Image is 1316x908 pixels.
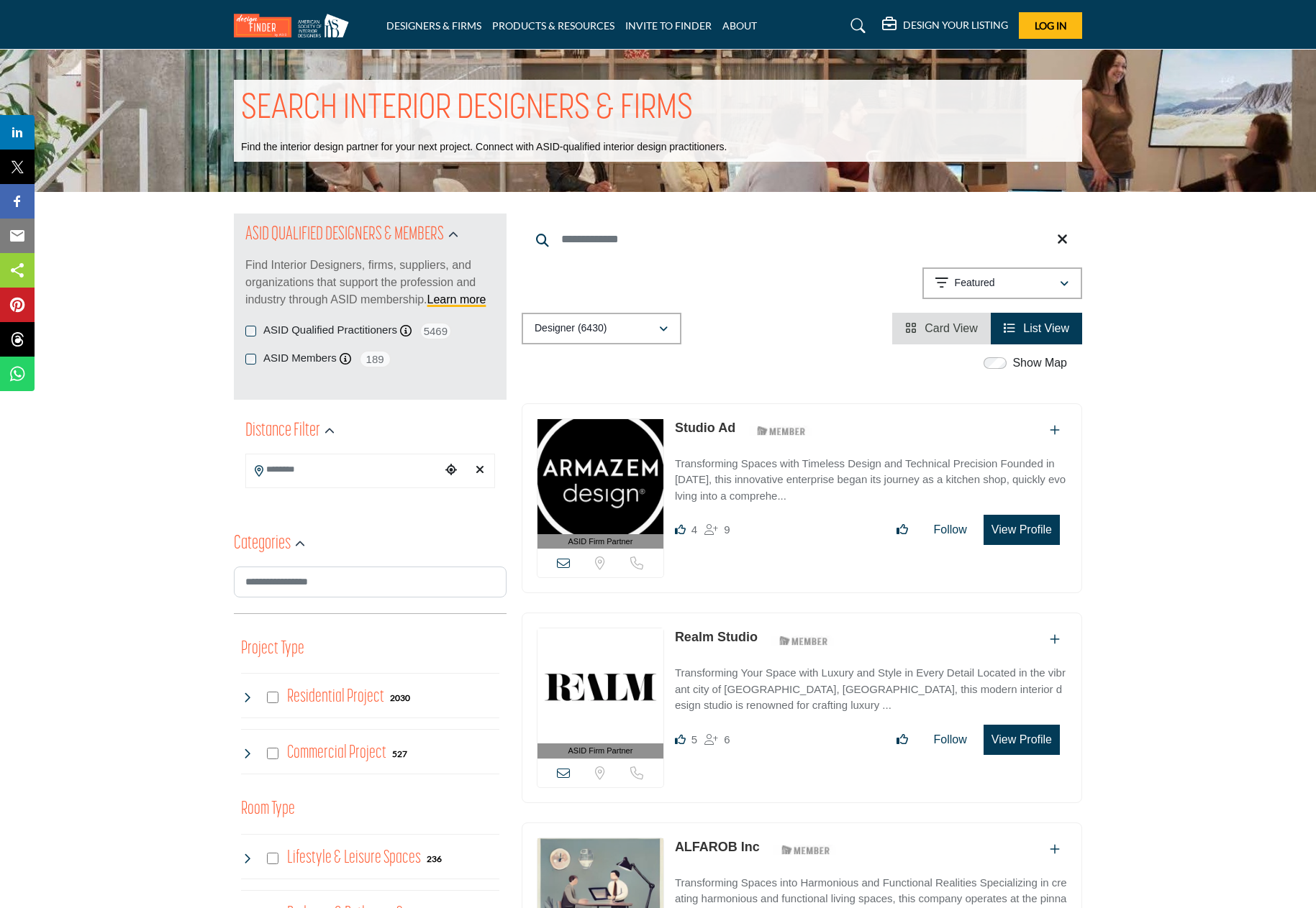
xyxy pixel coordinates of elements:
a: Realm Studio [675,630,758,644]
button: Follow [925,515,976,544]
input: Select Lifestyle & Leisure Spaces checkbox [267,853,278,864]
input: ASID Members checkbox [245,354,256,364]
span: 6 [724,733,730,746]
p: Studio Ad [675,418,735,438]
a: DESIGNERS & FIRMS [386,19,481,32]
h4: Lifestyle & Leisure Spaces: Lifestyle & Leisure Spaces [287,845,421,871]
div: Followers [704,731,730,748]
input: Search Keyword [522,222,1082,257]
a: Studio Ad [675,421,735,435]
button: Room Type [241,796,295,823]
div: 527 Results For Commercial Project [392,747,407,760]
span: 9 [724,523,730,536]
button: View Profile [984,725,1060,755]
h1: SEARCH INTERIOR DESIGNERS & FIRMS [241,87,693,132]
a: ALFAROB Inc [675,840,760,854]
h4: Commercial Project: Involve the design, construction, or renovation of spaces used for business p... [287,740,386,766]
button: Project Type [241,636,304,663]
li: Card View [892,313,991,344]
label: Show Map [1012,354,1067,372]
h2: ASID QUALIFIED DESIGNERS & MEMBERS [245,222,444,248]
a: ABOUT [722,19,757,32]
a: Learn more [427,293,486,306]
p: Find Interior Designers, firms, suppliers, and organizations that support the profession and indu... [245,257,495,308]
button: Like listing [887,725,917,754]
a: Transforming Spaces with Timeless Design and Technical Precision Founded in [DATE], this innovati... [675,447,1067,505]
h4: Residential Project: Types of projects range from simple residential renovations to highly comple... [287,684,384,710]
a: PRODUCTS & RESOURCES [492,19,614,32]
p: Transforming Spaces with Timeless Design and Technical Precision Founded in [DATE], this innovati... [675,456,1067,505]
button: Log In [1019,12,1082,39]
p: ALFAROB Inc [675,838,760,857]
a: Transforming Your Space with Luxury and Style in Every Detail Located in the vibrant city of [GEO... [675,656,1067,714]
p: Realm Studio [675,628,758,647]
a: View Card [905,322,978,334]
button: Featured [922,267,1082,299]
button: Follow [925,725,976,754]
input: Select Commercial Project checkbox [267,748,278,759]
a: INVITE TO FINDER [625,19,712,32]
div: Followers [704,521,730,538]
b: 236 [427,854,442,864]
h2: Categories [234,531,291,557]
img: ASID Members Badge Icon [749,422,814,440]
span: ASID Firm Partner [568,536,633,548]
span: 4 [691,523,697,536]
li: List View [991,313,1082,344]
span: Log In [1035,19,1067,32]
i: Likes [675,524,686,535]
div: Choose your current location [440,455,462,486]
input: Search Location [246,456,440,484]
span: 189 [359,350,391,368]
a: Search [837,14,875,37]
h2: Distance Filter [245,418,320,444]
label: ASID Members [263,350,337,367]
b: 2030 [390,693,410,703]
img: Realm Studio [537,628,663,743]
i: Likes [675,734,686,745]
a: View List [1004,322,1069,334]
a: ASID Firm Partner [537,628,663,758]
p: Find the interior design partner for your next project. Connect with ASID-qualified interior desi... [241,140,727,155]
input: ASID Qualified Practitioners checkbox [245,326,256,336]
span: Card View [925,322,978,334]
button: View Profile [984,515,1060,545]
img: ASID Members Badge Icon [773,841,838,859]
span: List View [1023,322,1069,334]
span: 5469 [419,322,452,340]
span: ASID Firm Partner [568,745,633,757]
input: Select Residential Project checkbox [267,692,278,703]
img: ASID Members Badge Icon [771,631,836,649]
a: Add To List [1050,633,1060,646]
a: Add To List [1050,843,1060,856]
button: Like listing [887,515,917,544]
button: Designer (6430) [522,313,681,344]
p: Designer (6430) [535,321,607,336]
a: ASID Firm Partner [537,419,663,549]
a: Add To List [1050,424,1060,436]
img: Site Logo [234,14,356,37]
div: 2030 Results For Residential Project [390,691,410,704]
p: Featured [955,276,995,290]
label: ASID Qualified Practitioners [263,322,397,339]
div: DESIGN YOUR LISTING [882,17,1008,35]
div: 236 Results For Lifestyle & Leisure Spaces [427,852,442,865]
h5: DESIGN YOUR LISTING [903,19,1008,32]
input: Search Category [234,567,507,597]
img: Studio Ad [537,419,663,534]
b: 527 [392,749,407,759]
div: Clear search location [469,455,491,486]
p: Transforming Your Space with Luxury and Style in Every Detail Located in the vibrant city of [GEO... [675,665,1067,714]
span: 5 [691,733,697,746]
